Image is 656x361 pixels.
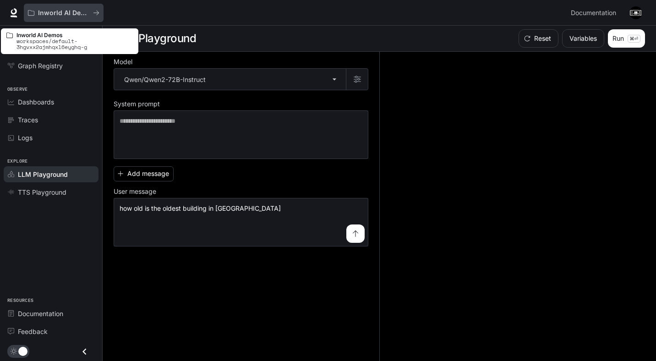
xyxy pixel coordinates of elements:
[114,59,132,65] p: Model
[562,29,604,48] button: Variables
[571,7,616,19] span: Documentation
[627,4,645,22] button: User avatar
[18,309,63,318] span: Documentation
[18,115,38,125] span: Traces
[4,184,98,200] a: TTS Playground
[16,38,133,50] p: workspaces/default-3hgvxx2ajmhqxl6eyghq-g
[4,112,98,128] a: Traces
[628,35,640,43] p: ⌘⏎
[38,9,89,17] p: Inworld AI Demos
[18,170,68,179] span: LLM Playground
[24,4,104,22] button: All workspaces
[18,133,33,142] span: Logs
[567,4,623,22] a: Documentation
[4,130,98,146] a: Logs
[608,29,645,48] button: Run⌘⏎
[4,94,98,110] a: Dashboards
[18,187,66,197] span: TTS Playground
[124,75,206,84] p: Qwen/Qwen2-72B-Instruct
[18,61,63,71] span: Graph Registry
[18,346,27,356] span: Dark mode toggle
[114,101,160,107] p: System prompt
[519,29,558,48] button: Reset
[114,166,174,181] button: Add message
[114,188,156,195] p: User message
[16,32,133,38] p: Inworld AI Demos
[4,58,98,74] a: Graph Registry
[4,306,98,322] a: Documentation
[114,69,346,90] div: Qwen/Qwen2-72B-Instruct
[18,97,54,107] span: Dashboards
[114,29,196,48] h1: LLM Playground
[629,6,642,19] img: User avatar
[18,327,48,336] span: Feedback
[4,323,98,339] a: Feedback
[4,166,98,182] a: LLM Playground
[74,342,95,361] button: Close drawer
